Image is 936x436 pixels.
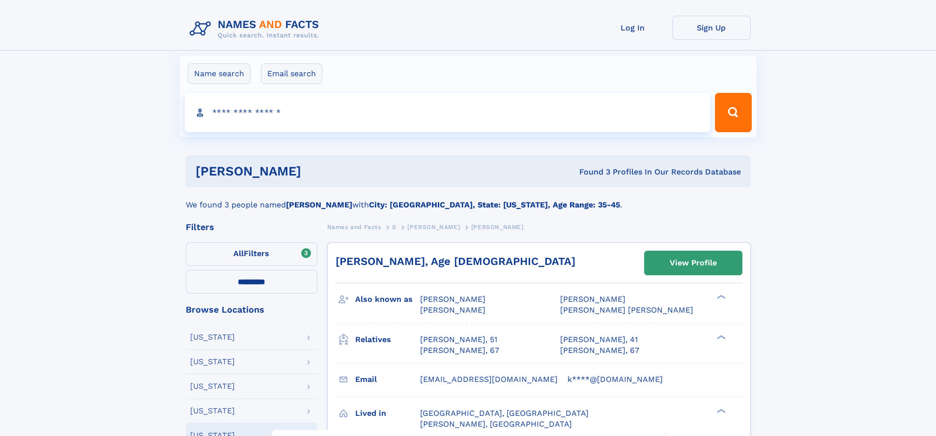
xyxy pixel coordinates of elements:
[185,93,711,132] input: search input
[714,294,726,300] div: ❯
[420,345,499,356] a: [PERSON_NAME], 67
[186,305,317,314] div: Browse Locations
[714,407,726,414] div: ❯
[670,252,717,274] div: View Profile
[190,358,235,366] div: [US_STATE]
[715,93,751,132] button: Search Button
[355,291,420,308] h3: Also known as
[355,405,420,422] h3: Lived in
[369,200,620,209] b: City: [GEOGRAPHIC_DATA], State: [US_STATE], Age Range: 35-45
[420,408,589,418] span: [GEOGRAPHIC_DATA], [GEOGRAPHIC_DATA]
[261,63,322,84] label: Email search
[190,407,235,415] div: [US_STATE]
[471,224,524,231] span: [PERSON_NAME]
[560,305,693,315] span: [PERSON_NAME] [PERSON_NAME]
[714,334,726,340] div: ❯
[233,249,244,258] span: All
[420,305,485,315] span: [PERSON_NAME]
[327,221,381,233] a: Names and Facts
[355,371,420,388] h3: Email
[392,221,397,233] a: S
[186,223,317,232] div: Filters
[420,294,485,304] span: [PERSON_NAME]
[560,294,625,304] span: [PERSON_NAME]
[355,331,420,348] h3: Relatives
[420,419,572,429] span: [PERSON_NAME], [GEOGRAPHIC_DATA]
[336,255,575,267] a: [PERSON_NAME], Age [DEMOGRAPHIC_DATA]
[420,375,558,384] span: [EMAIL_ADDRESS][DOMAIN_NAME]
[186,242,317,266] label: Filters
[672,16,751,40] a: Sign Up
[407,221,460,233] a: [PERSON_NAME]
[186,16,327,42] img: Logo Names and Facts
[392,224,397,231] span: S
[560,334,638,345] a: [PERSON_NAME], 41
[186,187,751,211] div: We found 3 people named with .
[286,200,352,209] b: [PERSON_NAME]
[560,345,639,356] a: [PERSON_NAME], 67
[407,224,460,231] span: [PERSON_NAME]
[645,251,742,275] a: View Profile
[190,333,235,341] div: [US_STATE]
[420,334,497,345] a: [PERSON_NAME], 51
[594,16,672,40] a: Log In
[188,63,251,84] label: Name search
[440,167,741,177] div: Found 3 Profiles In Our Records Database
[196,165,440,177] h1: [PERSON_NAME]
[190,382,235,390] div: [US_STATE]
